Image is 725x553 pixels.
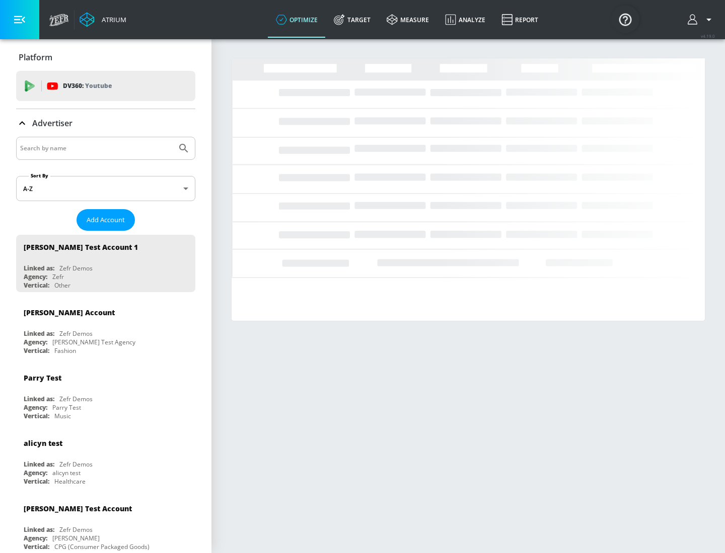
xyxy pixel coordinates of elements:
div: Vertical: [24,281,49,290]
a: Analyze [437,2,493,38]
div: Agency: [24,403,47,412]
a: measure [379,2,437,38]
div: Parry Test [24,373,61,383]
div: Linked as: [24,460,54,469]
div: Fashion [54,346,76,355]
div: DV360: Youtube [16,71,195,101]
div: alicyn testLinked as:Zefr DemosAgency:alicyn testVertical:Healthcare [16,431,195,488]
div: Agency: [24,534,47,542]
div: Healthcare [54,477,86,486]
div: [PERSON_NAME] [52,534,100,542]
div: Parry TestLinked as:Zefr DemosAgency:Parry TestVertical:Music [16,365,195,423]
div: [PERSON_NAME] Test Account 1 [24,242,138,252]
div: Zefr Demos [59,395,93,403]
div: Zefr Demos [59,264,93,272]
div: Other [54,281,70,290]
div: Vertical: [24,412,49,420]
div: Agency: [24,272,47,281]
div: Linked as: [24,264,54,272]
div: A-Z [16,176,195,201]
div: Advertiser [16,109,195,137]
button: Open Resource Center [611,5,639,33]
div: [PERSON_NAME] AccountLinked as:Zefr DemosAgency:[PERSON_NAME] Test AgencyVertical:Fashion [16,300,195,357]
a: Report [493,2,546,38]
div: Atrium [98,15,126,24]
div: [PERSON_NAME] Test Agency [52,338,135,346]
div: Parry Test [52,403,81,412]
div: Linked as: [24,395,54,403]
span: Add Account [87,214,125,226]
div: Zefr Demos [59,460,93,469]
p: Platform [19,52,52,63]
div: Agency: [24,469,47,477]
a: optimize [268,2,326,38]
p: Advertiser [32,118,72,129]
div: Linked as: [24,329,54,338]
div: [PERSON_NAME] Test Account 1Linked as:Zefr DemosAgency:ZefrVertical:Other [16,235,195,292]
div: Music [54,412,71,420]
input: Search by name [20,142,173,155]
a: Atrium [80,12,126,27]
p: DV360: [63,80,112,91]
div: Linked as: [24,525,54,534]
div: Zefr Demos [59,329,93,338]
div: alicyn test [52,469,81,477]
div: Agency: [24,338,47,346]
div: Zefr [52,272,64,281]
span: v 4.19.0 [701,33,715,39]
button: Add Account [77,209,135,231]
p: Youtube [85,80,112,91]
div: CPG (Consumer Packaged Goods) [54,542,150,551]
a: Target [326,2,379,38]
label: Sort By [29,172,50,179]
div: Zefr Demos [59,525,93,534]
div: Vertical: [24,477,49,486]
div: Vertical: [24,346,49,355]
div: Vertical: [24,542,49,551]
div: Platform [16,43,195,71]
div: [PERSON_NAME] Account [24,308,115,317]
div: alicyn test [24,438,62,448]
div: [PERSON_NAME] Test Account [24,504,132,513]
